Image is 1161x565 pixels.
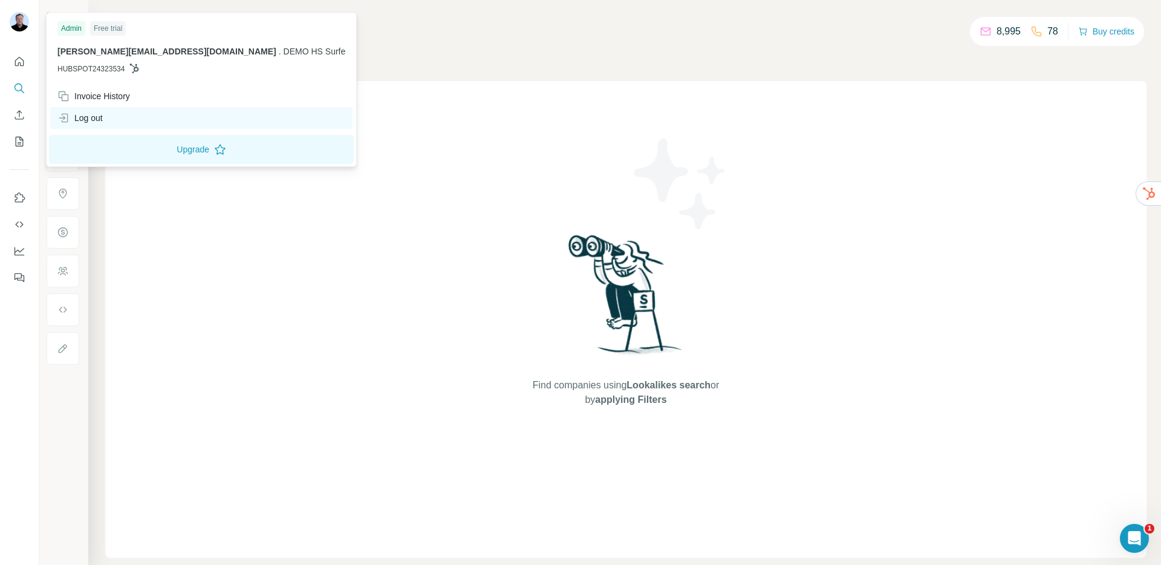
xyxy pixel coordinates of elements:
span: applying Filters [595,394,666,405]
div: Invoice History [57,90,130,102]
button: Quick start [10,51,29,73]
p: 78 [1047,24,1058,39]
span: Lookalikes search [626,380,711,390]
button: Show [37,7,87,25]
span: 1 [1145,524,1154,534]
button: Search [10,77,29,99]
h4: Search [105,15,1146,31]
p: 8,995 [997,24,1021,39]
span: Find companies using or by [529,378,723,407]
button: Buy credits [1078,23,1134,40]
iframe: Intercom live chat [1120,524,1149,553]
button: Upgrade [49,135,354,164]
button: Use Surfe API [10,214,29,235]
img: Surfe Illustration - Stars [626,129,735,238]
button: My lists [10,131,29,152]
div: Admin [57,21,85,36]
button: Dashboard [10,240,29,262]
div: Free trial [90,21,126,36]
span: DEMO HS Surfe [284,47,346,56]
button: Use Surfe on LinkedIn [10,187,29,209]
div: Log out [57,112,103,124]
button: Enrich CSV [10,104,29,126]
span: [PERSON_NAME][EMAIL_ADDRESS][DOMAIN_NAME] [57,47,276,56]
img: Avatar [10,12,29,31]
img: Surfe Illustration - Woman searching with binoculars [563,232,689,367]
span: . [279,47,281,56]
button: Feedback [10,267,29,289]
span: HUBSPOT24323534 [57,64,125,74]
